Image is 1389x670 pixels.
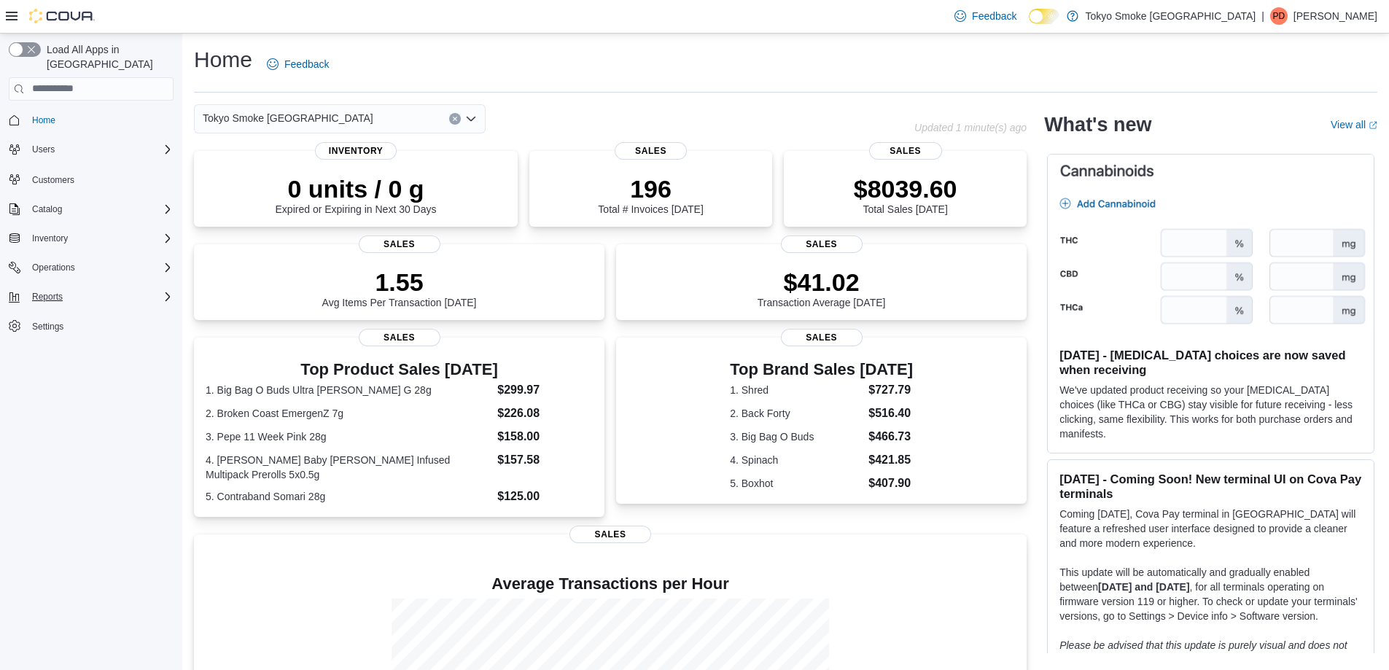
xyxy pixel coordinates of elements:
dd: $727.79 [868,381,913,399]
dt: 4. [PERSON_NAME] Baby [PERSON_NAME] Infused Multipack Prerolls 5x0.5g [206,453,491,482]
p: Tokyo Smoke [GEOGRAPHIC_DATA] [1086,7,1256,25]
span: Feedback [284,57,329,71]
dt: 5. Contraband Somari 28g [206,489,491,504]
dt: 2. Back Forty [730,406,863,421]
span: Sales [359,329,440,346]
span: Catalog [26,200,174,218]
button: Users [26,141,61,158]
span: Customers [26,170,174,188]
button: Clear input [449,113,461,125]
p: Coming [DATE], Cova Pay terminal in [GEOGRAPHIC_DATA] will feature a refreshed user interface des... [1059,507,1362,550]
a: View allExternal link [1331,119,1377,131]
a: Feedback [949,1,1022,31]
span: Operations [26,259,174,276]
dd: $157.58 [497,451,593,469]
button: Settings [3,316,179,337]
h3: Top Product Sales [DATE] [206,361,593,378]
button: Users [3,139,179,160]
h2: What's new [1044,113,1151,136]
em: Please be advised that this update is purely visual and does not impact payment functionality. [1059,639,1347,666]
button: Home [3,109,179,131]
div: Expired or Expiring in Next 30 Days [276,174,437,215]
button: Inventory [3,228,179,249]
button: Operations [3,257,179,278]
dt: 1. Big Bag O Buds Ultra [PERSON_NAME] G 28g [206,383,491,397]
p: 196 [598,174,703,203]
span: Settings [32,321,63,332]
img: Cova [29,9,95,23]
span: Sales [781,329,863,346]
span: Sales [569,526,651,543]
span: Sales [615,142,688,160]
span: Sales [869,142,942,160]
p: Updated 1 minute(s) ago [914,122,1027,133]
p: 1.55 [322,268,477,297]
a: Feedback [261,50,335,79]
button: Reports [26,288,69,305]
h3: Top Brand Sales [DATE] [730,361,913,378]
button: Operations [26,259,81,276]
dt: 4. Spinach [730,453,863,467]
dd: $299.97 [497,381,593,399]
dd: $407.90 [868,475,913,492]
h4: Average Transactions per Hour [206,575,1015,593]
a: Home [26,112,61,129]
dd: $421.85 [868,451,913,469]
dt: 1. Shred [730,383,863,397]
dd: $158.00 [497,428,593,445]
button: Reports [3,287,179,307]
strong: [DATE] and [DATE] [1098,581,1189,593]
dd: $226.08 [497,405,593,422]
dt: 5. Boxhot [730,476,863,491]
h3: [DATE] - [MEDICAL_DATA] choices are now saved when receiving [1059,348,1362,377]
span: Catalog [32,203,62,215]
svg: External link [1369,121,1377,130]
button: Open list of options [465,113,477,125]
div: Transaction Average [DATE] [758,268,886,308]
h1: Home [194,45,252,74]
h3: [DATE] - Coming Soon! New terminal UI on Cova Pay terminals [1059,472,1362,501]
dt: 3. Pepe 11 Week Pink 28g [206,429,491,444]
dd: $466.73 [868,428,913,445]
div: Avg Items Per Transaction [DATE] [322,268,477,308]
span: Sales [781,235,863,253]
span: Inventory [26,230,174,247]
button: Catalog [26,200,68,218]
span: PD [1273,7,1285,25]
p: This update will be automatically and gradually enabled between , for all terminals operating on ... [1059,565,1362,623]
button: Catalog [3,199,179,219]
span: Inventory [32,233,68,244]
dd: $125.00 [497,488,593,505]
dd: $516.40 [868,405,913,422]
span: Reports [26,288,174,305]
span: Settings [26,317,174,335]
dt: 3. Big Bag O Buds [730,429,863,444]
span: Sales [359,235,440,253]
span: Feedback [972,9,1016,23]
button: Customers [3,168,179,190]
span: Operations [32,262,75,273]
a: Settings [26,318,69,335]
div: Total # Invoices [DATE] [598,174,703,215]
p: We've updated product receiving so your [MEDICAL_DATA] choices (like THCa or CBG) stay visible fo... [1059,383,1362,441]
span: Inventory [315,142,397,160]
p: | [1261,7,1264,25]
span: Users [26,141,174,158]
a: Customers [26,171,80,189]
p: $8039.60 [854,174,957,203]
span: Home [26,111,174,129]
span: Load All Apps in [GEOGRAPHIC_DATA] [41,42,174,71]
nav: Complex example [9,104,174,375]
dt: 2. Broken Coast EmergenZ 7g [206,406,491,421]
span: Tokyo Smoke [GEOGRAPHIC_DATA] [203,109,373,127]
p: $41.02 [758,268,886,297]
span: Home [32,114,55,126]
input: Dark Mode [1029,9,1059,24]
p: 0 units / 0 g [276,174,437,203]
span: Reports [32,291,63,303]
div: Total Sales [DATE] [854,174,957,215]
span: Users [32,144,55,155]
button: Inventory [26,230,74,247]
p: [PERSON_NAME] [1293,7,1377,25]
span: Customers [32,174,74,186]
